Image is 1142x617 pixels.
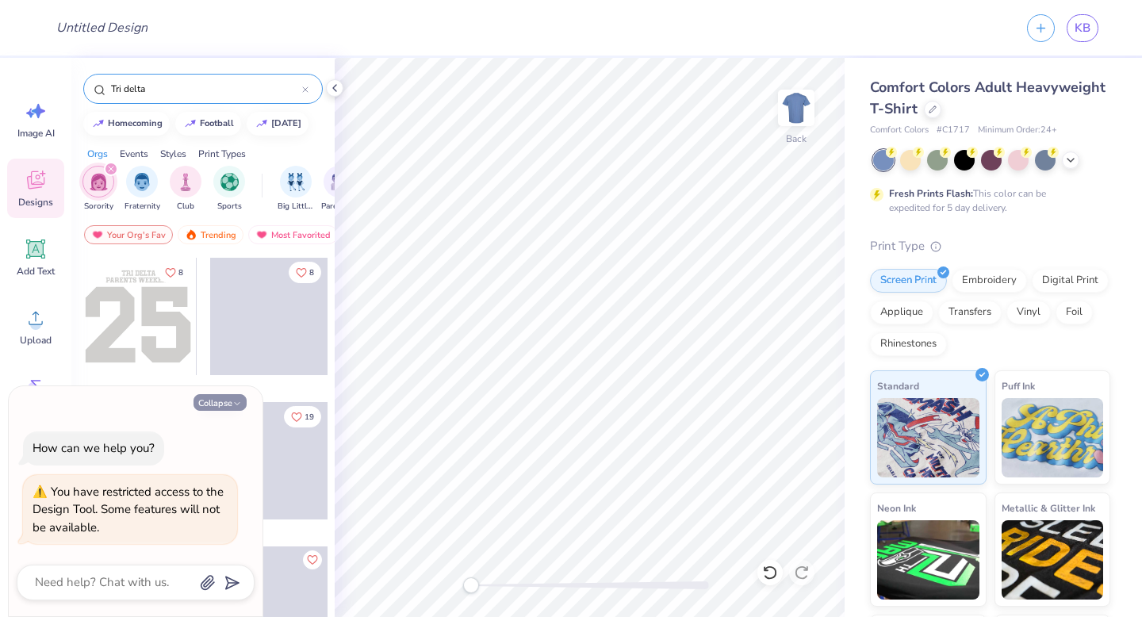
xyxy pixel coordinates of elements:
img: trend_line.gif [92,119,105,128]
div: Digital Print [1032,269,1109,293]
button: homecoming [83,112,170,136]
div: Events [120,147,148,161]
span: Metallic & Glitter Ink [1002,500,1095,516]
button: filter button [213,166,245,213]
span: Comfort Colors [870,124,929,137]
img: Standard [877,398,979,477]
button: filter button [321,166,358,213]
div: Styles [160,147,186,161]
div: You have restricted access to the Design Tool. Some features will not be available. [33,484,224,535]
span: Sports [217,201,242,213]
img: trend_line.gif [255,119,268,128]
div: Rhinestones [870,332,947,356]
span: Designs [18,196,53,209]
div: Vinyl [1006,301,1051,324]
span: Minimum Order: 24 + [978,124,1057,137]
div: Back [786,132,807,146]
div: Orgs [87,147,108,161]
div: filter for Sorority [82,166,114,213]
div: Most Favorited [248,225,338,244]
button: filter button [82,166,114,213]
input: Try "Alpha" [109,81,302,97]
span: Add Text [17,265,55,278]
span: Sorority [84,201,113,213]
img: Metallic & Glitter Ink [1002,520,1104,600]
button: Like [158,262,190,283]
img: most_fav.gif [91,229,104,240]
strong: Fresh Prints Flash: [889,187,973,200]
img: Sports Image [220,173,239,191]
img: Fraternity Image [133,173,151,191]
img: Big Little Reveal Image [287,173,305,191]
img: Neon Ink [877,520,979,600]
div: Accessibility label [463,577,479,593]
div: filter for Club [170,166,201,213]
span: 8 [309,269,314,277]
button: Like [289,262,321,283]
img: trending.gif [185,229,197,240]
span: KB [1075,19,1090,37]
div: Trending [178,225,243,244]
button: football [175,112,241,136]
button: filter button [170,166,201,213]
span: Fraternity [125,201,160,213]
input: Untitled Design [44,12,160,44]
span: Big Little Reveal [278,201,314,213]
button: filter button [125,166,160,213]
img: Club Image [177,173,194,191]
div: Foil [1056,301,1093,324]
div: Applique [870,301,933,324]
span: 8 [178,269,183,277]
div: How can we help you? [33,440,155,456]
div: halloween [271,119,301,128]
div: Transfers [938,301,1002,324]
a: KB [1067,14,1098,42]
div: filter for Parent's Weekend [321,166,358,213]
div: filter for Big Little Reveal [278,166,314,213]
div: Screen Print [870,269,947,293]
img: most_fav.gif [255,229,268,240]
div: football [200,119,234,128]
button: filter button [278,166,314,213]
span: Standard [877,377,919,394]
span: # C1717 [937,124,970,137]
span: Comfort Colors Adult Heavyweight T-Shirt [870,78,1106,118]
div: This color can be expedited for 5 day delivery. [889,186,1084,215]
div: Embroidery [952,269,1027,293]
div: filter for Sports [213,166,245,213]
div: Print Type [870,237,1110,255]
span: Image AI [17,127,55,140]
button: Collapse [194,394,247,411]
img: trend_line.gif [184,119,197,128]
span: Club [177,201,194,213]
button: Like [284,406,321,427]
button: [DATE] [247,112,308,136]
div: homecoming [108,119,163,128]
img: Puff Ink [1002,398,1104,477]
div: Print Types [198,147,246,161]
img: Back [780,92,812,124]
div: Your Org's Fav [84,225,173,244]
span: Upload [20,334,52,347]
img: Sorority Image [90,173,108,191]
span: Parent's Weekend [321,201,358,213]
button: Like [303,550,322,569]
img: Parent's Weekend Image [331,173,349,191]
div: filter for Fraternity [125,166,160,213]
span: Puff Ink [1002,377,1035,394]
span: Neon Ink [877,500,916,516]
span: 19 [305,413,314,421]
